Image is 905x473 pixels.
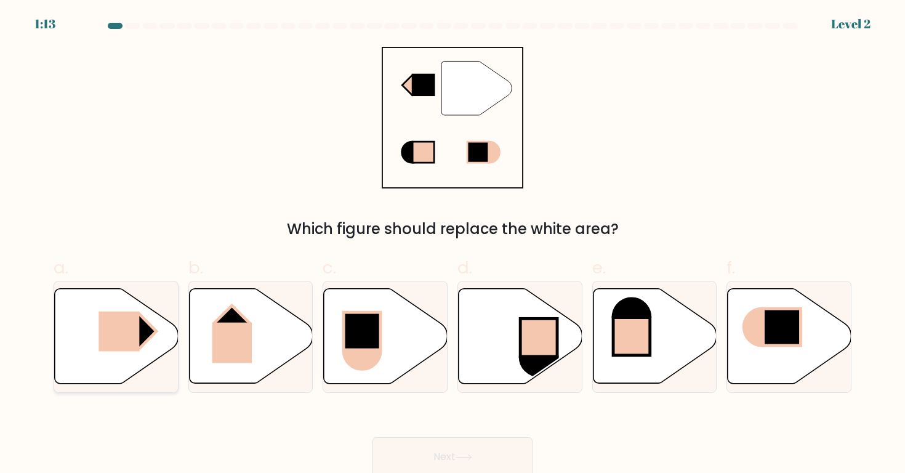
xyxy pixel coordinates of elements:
span: a. [54,256,68,280]
span: e. [592,256,606,280]
span: f. [726,256,735,280]
div: 1:13 [34,15,55,33]
span: c. [323,256,336,280]
span: d. [457,256,472,280]
div: Which figure should replace the white area? [61,218,844,240]
span: b. [188,256,203,280]
div: Level 2 [831,15,871,33]
g: " [441,61,512,115]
